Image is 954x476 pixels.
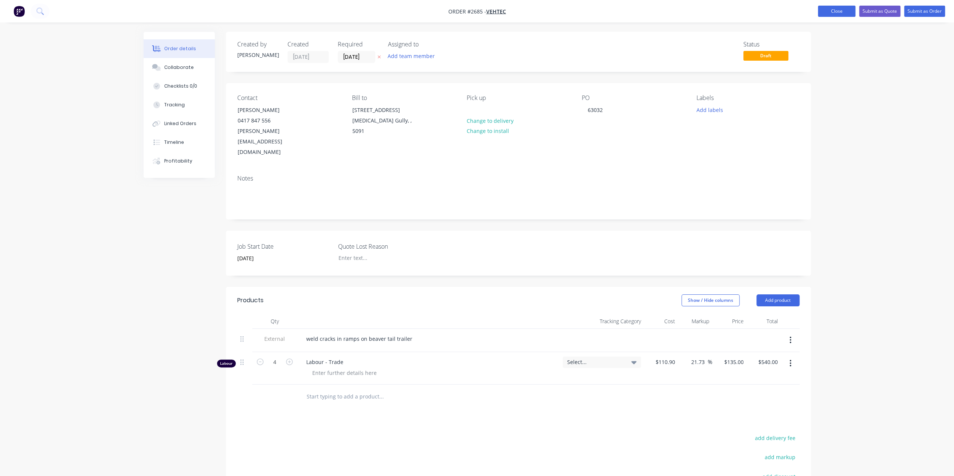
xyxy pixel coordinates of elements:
[746,314,780,329] div: Total
[681,294,740,306] button: Show / Hide columns
[164,64,194,71] div: Collaborate
[338,242,432,251] label: Quote Lost Reason
[859,6,900,17] button: Submit as Quote
[346,104,421,137] div: [STREET_ADDRESS][MEDICAL_DATA] Gully, , 5091
[751,433,800,443] button: add delivery fee
[383,51,439,61] button: Add team member
[696,94,799,101] div: Labels
[144,95,215,114] button: Tracking
[255,335,294,343] span: External
[756,294,800,306] button: Add product
[818,6,855,17] button: Close
[692,104,727,115] button: Add labels
[164,139,184,146] div: Timeline
[306,358,557,366] span: Labour - Trade
[164,83,197,90] div: Checklists 0/0
[144,152,215,170] button: Profitability
[288,41,329,48] div: Created
[144,39,215,58] button: Order details
[164,101,185,108] div: Tracking
[463,126,513,136] button: Change to install
[237,175,800,182] div: Notes
[582,94,684,101] div: PO
[144,58,215,77] button: Collaborate
[13,6,25,17] img: Factory
[352,105,415,115] div: [STREET_ADDRESS]
[486,8,506,15] a: VEHTEC
[560,314,644,329] div: Tracking Category
[232,253,325,264] input: Enter date
[743,41,800,48] div: Status
[388,41,463,48] div: Assigned to
[761,452,800,462] button: add markup
[252,314,297,329] div: Qty
[463,115,517,125] button: Change to delivery
[238,126,300,157] div: [PERSON_NAME][EMAIL_ADDRESS][DOMAIN_NAME]
[644,314,678,329] div: Cost
[144,133,215,152] button: Timeline
[164,120,196,127] div: Linked Orders
[238,105,300,115] div: [PERSON_NAME]
[237,94,340,101] div: Contact
[164,158,192,164] div: Profitability
[743,51,788,60] span: Draft
[300,333,418,344] div: weld cracks in ramps on beaver tail trailer
[238,115,300,126] div: 0417 847 556
[712,314,746,329] div: Price
[231,104,306,158] div: [PERSON_NAME]0417 847 556[PERSON_NAME][EMAIL_ADDRESS][DOMAIN_NAME]
[164,45,196,52] div: Order details
[144,77,215,95] button: Checklists 0/0
[678,314,712,329] div: Markup
[904,6,945,17] button: Submit as Order
[144,114,215,133] button: Linked Orders
[217,360,236,367] div: Labour
[352,94,455,101] div: Bill to
[237,41,279,48] div: Created by
[237,51,279,59] div: [PERSON_NAME]
[306,389,456,404] input: Start typing to add a product...
[582,104,609,115] div: 63032
[352,115,415,136] div: [MEDICAL_DATA] Gully, , 5091
[567,358,624,366] span: Select...
[237,242,331,251] label: Job Start Date
[237,296,264,305] div: Products
[388,51,439,61] button: Add team member
[338,41,379,48] div: Required
[708,358,712,366] span: %
[448,8,486,15] span: Order #2685 -
[467,94,569,101] div: Pick up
